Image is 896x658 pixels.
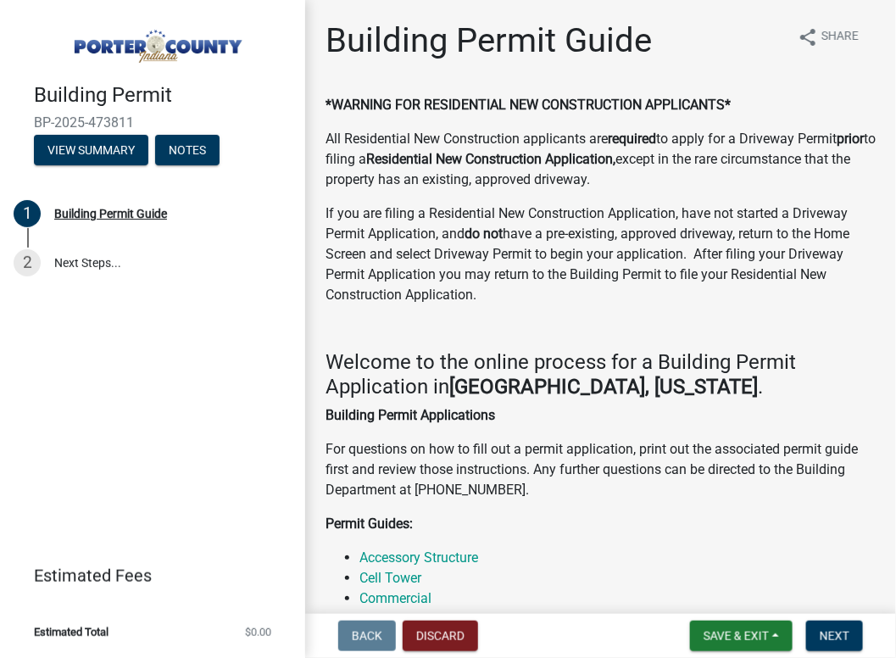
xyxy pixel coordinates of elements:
strong: required [608,131,656,147]
wm-modal-confirm: Notes [155,144,220,158]
a: Estimated Fees [14,559,278,593]
h4: Building Permit [34,83,292,108]
button: Discard [403,621,478,651]
strong: Residential New Construction Application, [366,151,615,167]
button: Next [806,621,863,651]
span: Next [820,629,849,643]
strong: prior [837,131,864,147]
h1: Building Permit Guide [326,20,652,61]
p: If you are filing a Residential New Construction Application, have not started a Driveway Permit ... [326,204,876,305]
p: All Residential New Construction applicants are to apply for a Driveway Permit to filing a except... [326,129,876,190]
wm-modal-confirm: Summary [34,144,148,158]
span: Back [352,629,382,643]
a: Cell Tower [359,570,421,586]
div: 2 [14,249,41,276]
div: 1 [14,200,41,227]
span: Estimated Total [34,627,109,638]
button: shareShare [784,20,872,53]
span: Save & Exit [704,629,769,643]
a: Commercial [359,590,431,606]
strong: *WARNING FOR RESIDENTIAL NEW CONSTRUCTION APPLICANTS* [326,97,731,113]
img: Porter County, Indiana [34,18,278,65]
span: $0.00 [245,627,271,638]
span: BP-2025-473811 [34,114,271,131]
i: share [798,27,818,47]
strong: Building Permit Applications [326,407,495,423]
strong: [GEOGRAPHIC_DATA], [US_STATE] [449,375,758,399]
strong: Permit Guides: [326,516,413,532]
div: Building Permit Guide [54,208,167,220]
button: Save & Exit [690,621,793,651]
h4: Welcome to the online process for a Building Permit Application in . [326,350,876,399]
p: For questions on how to fill out a permit application, print out the associated permit guide firs... [326,439,876,500]
a: Accessory Structure [359,549,478,566]
button: Notes [155,135,220,165]
button: Back [338,621,396,651]
span: Share [821,27,859,47]
button: View Summary [34,135,148,165]
strong: do not [465,226,503,242]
